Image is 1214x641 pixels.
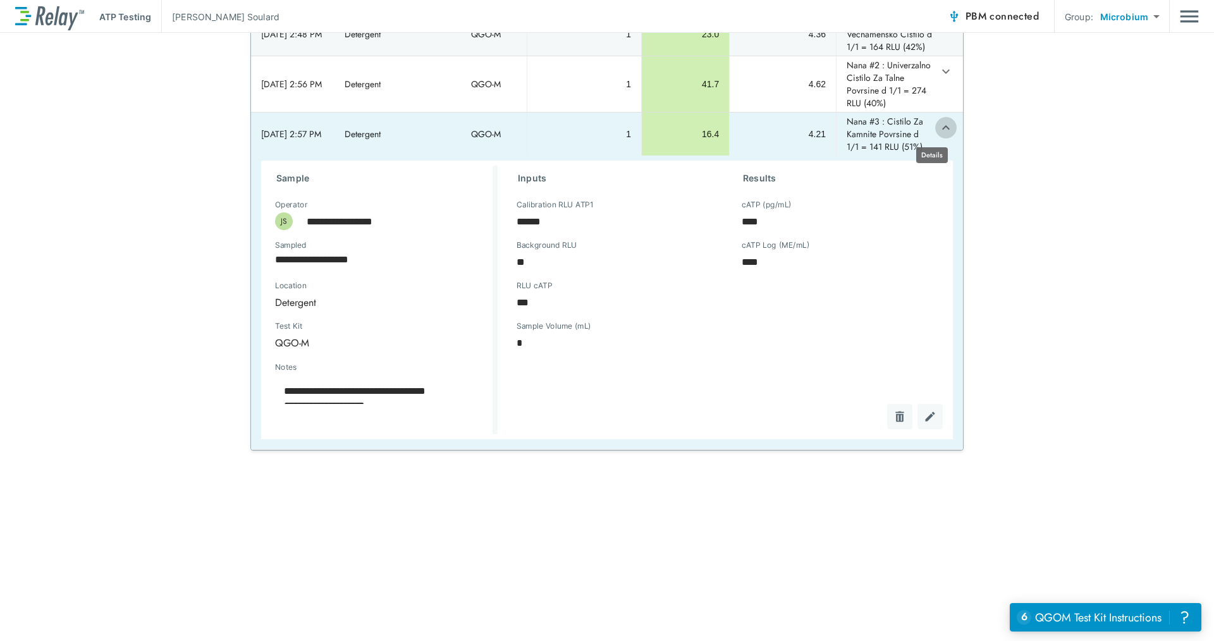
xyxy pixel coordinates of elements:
[518,171,713,186] h3: Inputs
[916,147,948,163] div: Details
[275,281,436,290] label: Location
[1065,10,1093,23] p: Group:
[537,78,631,90] div: 1
[652,28,719,40] div: 23.0
[740,28,826,40] div: 4.36
[275,200,307,209] label: Operator
[652,128,719,140] div: 16.4
[948,10,960,23] img: Connected Icon
[742,241,809,250] label: cATP Log (ME/mL)
[172,10,279,23] p: [PERSON_NAME] Soulard
[935,61,957,82] button: expand row
[887,404,912,429] button: Delete
[261,28,324,40] div: [DATE] 2:48 PM
[743,171,938,186] h3: Results
[836,113,935,156] td: Nana #3 : Cistilo Za Kamnite Povrsine d 1/1 = 141 RLU (51%)
[1010,603,1201,632] iframe: Resource center
[461,13,527,56] td: QGO-M
[334,113,461,156] td: Detergent
[275,322,371,331] label: Test Kit
[99,10,151,23] p: ATP Testing
[836,56,935,112] td: Nana #2 : Univerzalno Cistilo Za Talne Povrsine d 1/1 = 274 RLU (40%)
[334,13,461,56] td: Detergent
[537,128,631,140] div: 1
[917,404,943,429] button: Edit test
[990,9,1039,23] span: connected
[537,28,631,40] div: 1
[334,56,461,112] td: Detergent
[836,13,935,56] td: Nana #1 : Vecnamensko Cistilo d 1/1 = 164 RLU (42%)
[740,128,826,140] div: 4.21
[966,8,1039,25] span: PBM
[1180,4,1199,28] img: Drawer Icon
[1180,4,1199,28] button: Main menu
[517,241,577,250] label: Background RLU
[924,410,936,423] img: Edit test
[935,117,957,138] button: expand row
[461,56,527,112] td: QGO-M
[266,247,471,272] input: Choose date, selected date is Aug 18, 2025
[261,128,324,140] div: [DATE] 2:57 PM
[517,322,591,331] label: Sample Volume (mL)
[266,330,394,355] div: QGO-M
[15,3,84,30] img: LuminUltra Relay
[266,290,480,315] div: Detergent
[742,200,792,209] label: cATP (pg/mL)
[275,212,293,230] div: JS
[517,200,593,209] label: Calibration RLU ATP1
[275,241,307,250] label: Sampled
[261,78,324,90] div: [DATE] 2:56 PM
[276,171,493,186] h3: Sample
[943,4,1044,29] button: PBM connected
[461,113,527,156] td: QGO-M
[275,363,297,372] label: Notes
[517,281,552,290] label: RLU cATP
[740,78,826,90] div: 4.62
[893,410,906,423] img: Delete
[652,78,719,90] div: 41.7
